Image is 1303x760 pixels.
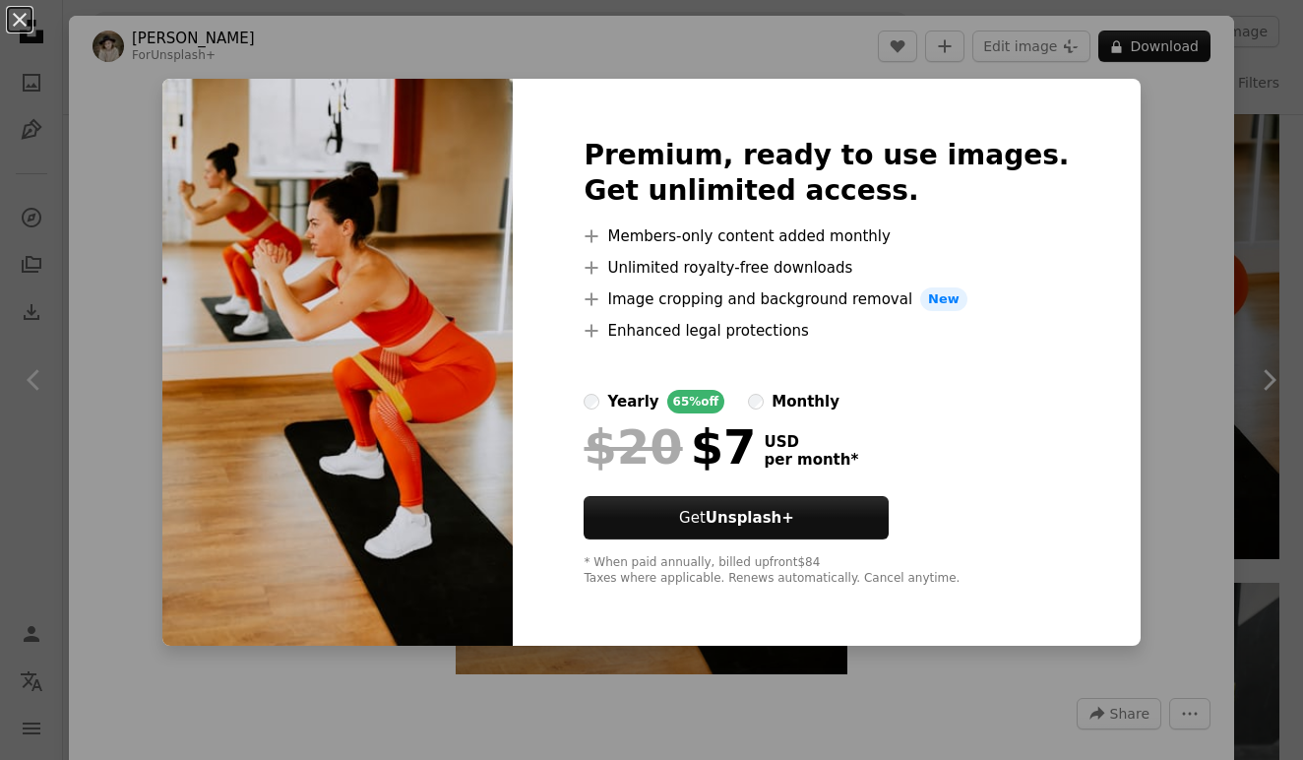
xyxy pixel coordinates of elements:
span: New [920,287,967,311]
span: per month * [764,451,858,469]
div: $7 [584,421,756,473]
li: Image cropping and background removal [584,287,1069,311]
span: $20 [584,421,682,473]
li: Enhanced legal protections [584,319,1069,343]
strong: Unsplash+ [706,509,794,527]
div: yearly [607,390,658,413]
div: monthly [772,390,839,413]
div: * When paid annually, billed upfront $84 Taxes where applicable. Renews automatically. Cancel any... [584,555,1069,587]
img: premium_photo-1666736569069-79c1789adf52 [162,79,513,646]
input: monthly [748,394,764,410]
button: GetUnsplash+ [584,496,889,539]
input: yearly65%off [584,394,599,410]
li: Members-only content added monthly [584,224,1069,248]
span: USD [764,433,858,451]
h2: Premium, ready to use images. Get unlimited access. [584,138,1069,209]
li: Unlimited royalty-free downloads [584,256,1069,280]
div: 65% off [667,390,725,413]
